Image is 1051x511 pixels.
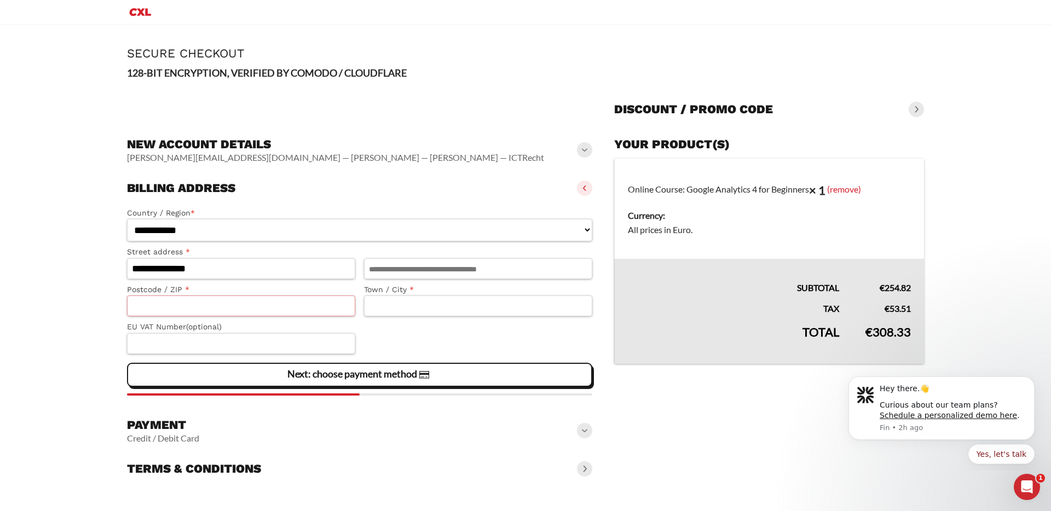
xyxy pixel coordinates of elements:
dd: All prices in Euro. [628,223,911,237]
h3: Payment [127,417,199,433]
label: Town / City [364,283,592,296]
iframe: Intercom live chat [1014,474,1040,500]
iframe: Intercom notifications message [832,367,1051,471]
span: € [865,324,873,339]
vaadin-horizontal-layout: Credit / Debit Card [127,433,199,444]
strong: × 1 [809,183,825,198]
bdi: 308.33 [865,324,911,339]
td: Online Course: Google Analytics 4 for Beginners [614,159,924,259]
h3: Terms & conditions [127,461,261,477]
a: (remove) [827,183,861,194]
label: Street address [127,246,355,258]
label: Postcode / ZIP [127,283,355,296]
bdi: 254.82 [880,282,911,293]
span: € [880,282,885,293]
th: Total [614,316,852,364]
label: Country / Region [127,207,592,219]
span: (optional) [186,322,222,331]
th: Tax [614,295,852,316]
vaadin-horizontal-layout: [PERSON_NAME][EMAIL_ADDRESS][DOMAIN_NAME] — [PERSON_NAME] — [PERSON_NAME] — ICTRecht [127,152,544,163]
span: 1 [1036,474,1045,483]
th: Subtotal [614,259,852,295]
h1: Secure Checkout [127,47,924,60]
h3: New account details [127,137,544,152]
strong: 128-BIT ENCRYPTION, VERIFIED BY COMODO / CLOUDFLARE [127,67,407,79]
dt: Currency: [628,208,911,223]
bdi: 53.51 [885,303,911,313]
vaadin-button: Next: choose payment method [127,363,592,387]
h3: Discount / promo code [614,102,773,117]
h3: Billing address [127,181,235,196]
label: EU VAT Number [127,321,355,333]
span: € [885,303,890,313]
